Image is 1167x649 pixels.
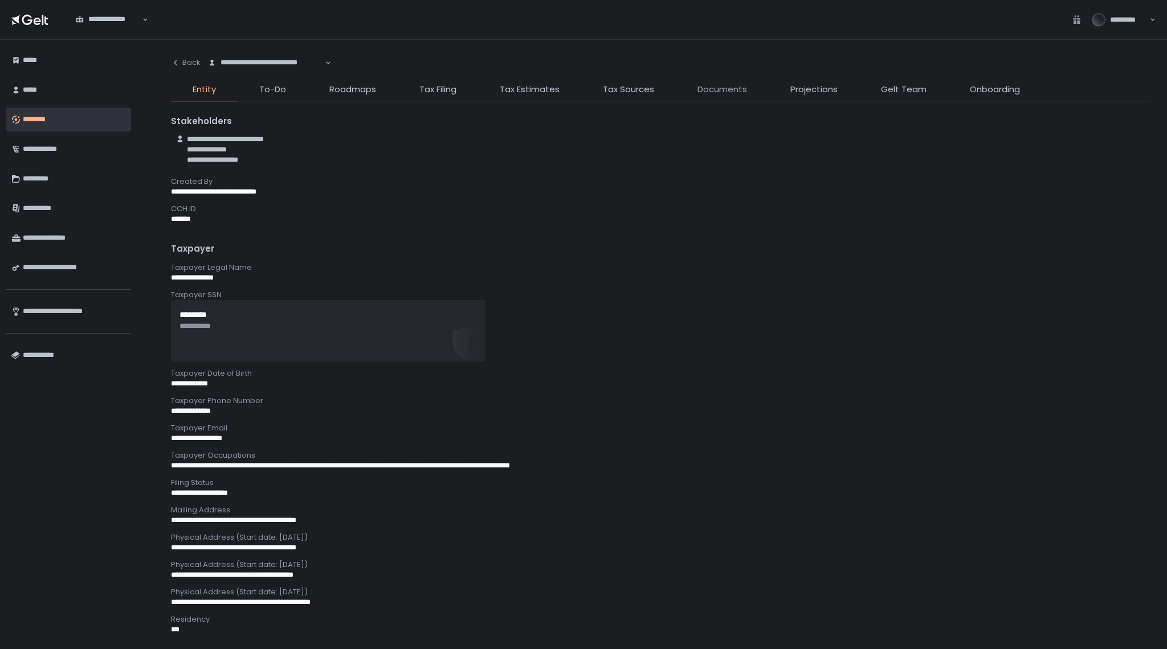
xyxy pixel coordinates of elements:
div: Stakeholders [171,115,1151,128]
span: Tax Filing [419,83,456,96]
div: Residency [171,614,1151,625]
span: Roadmaps [329,83,376,96]
input: Search for option [208,68,324,79]
span: To-Do [259,83,286,96]
div: Physical Address (Start date: [DATE]) [171,587,1151,597]
div: Search for option [201,51,331,75]
div: Taxpayer [171,243,1151,256]
span: Entity [193,83,216,96]
div: Taxpayer Legal Name [171,262,1151,273]
span: Projections [790,83,838,96]
div: Created By [171,176,1151,187]
div: Taxpayer SSN [171,290,1151,300]
div: Taxpayer Email [171,423,1151,433]
div: Mailing Address [171,505,1151,515]
div: Taxpayer Phone Number [171,396,1151,406]
div: Taxpayer Occupations [171,450,1151,461]
div: Taxpayer Date of Birth [171,368,1151,379]
div: Filing Status [171,478,1151,488]
button: Back [171,51,201,74]
div: Search for option [68,8,148,32]
span: Documents [697,83,747,96]
input: Search for option [76,24,141,36]
div: Physical Address (Start date: [DATE]) [171,560,1151,570]
div: Back [171,57,201,68]
div: Physical Address (Start date: [DATE]) [171,532,1151,543]
span: Onboarding [970,83,1020,96]
span: Tax Sources [603,83,654,96]
span: Gelt Team [881,83,927,96]
span: Tax Estimates [500,83,560,96]
div: CCH ID [171,204,1151,214]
